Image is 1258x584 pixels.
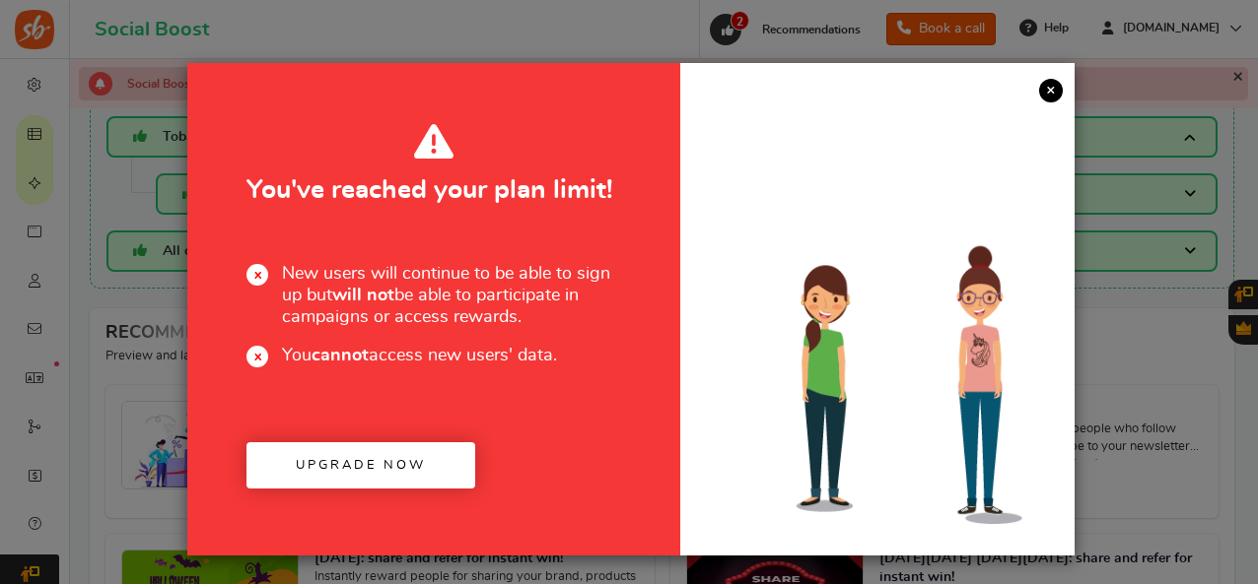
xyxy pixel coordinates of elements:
span: New users will continue to be able to sign up but be able to participate in campaigns or access r... [246,264,621,328]
span: Upgrade now [296,459,426,472]
span: You access new users' data. [246,346,621,367]
img: Increased users [680,162,1075,555]
span: You've reached your plan limit! [246,122,621,203]
b: will not [332,287,394,304]
a: × [1039,79,1063,102]
b: cannot [312,347,369,364]
iframe: LiveChat chat widget [1175,501,1258,584]
a: Upgrade now [246,442,475,488]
